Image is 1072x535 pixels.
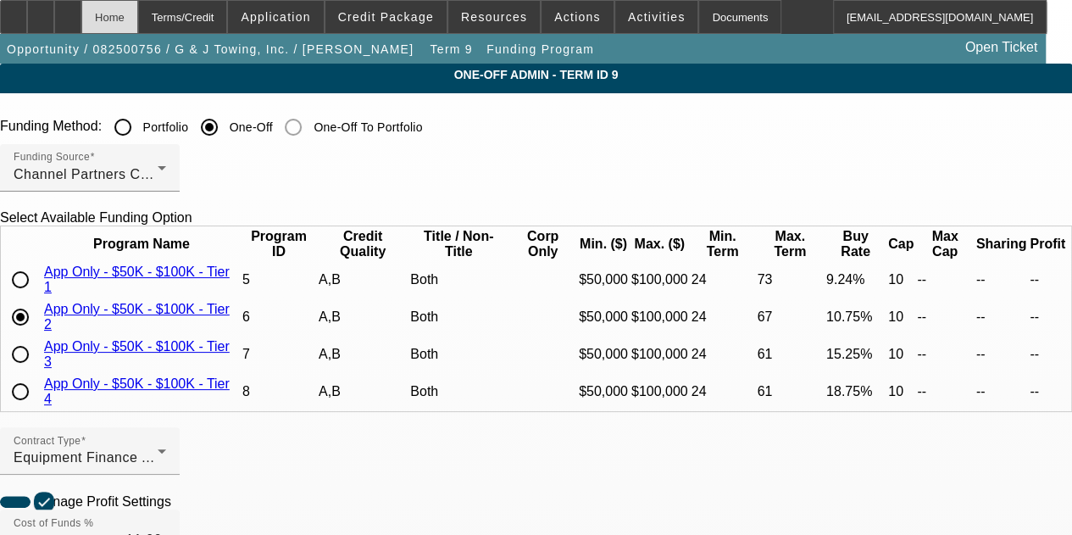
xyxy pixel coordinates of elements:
[628,10,686,24] span: Activities
[691,299,755,335] td: 24
[13,68,1059,81] span: One-Off Admin - Term ID 9
[226,119,273,136] label: One-Off
[578,337,629,372] td: $50,000
[1029,262,1066,298] td: --
[409,337,508,372] td: Both
[14,450,211,465] span: Equipment Finance Agreement
[1029,374,1066,410] td: --
[975,337,1028,372] td: --
[44,339,230,369] a: App Only - $50K - $100K - Tier 3
[318,299,408,335] td: A,B
[825,374,886,410] td: 18.75%
[975,374,1028,410] td: --
[409,374,508,410] td: Both
[630,228,689,260] th: Max. ($)
[630,337,689,372] td: $100,000
[630,374,689,410] td: $100,000
[430,42,472,56] span: Term 9
[630,299,689,335] td: $100,000
[425,34,479,64] button: Term 9
[242,337,316,372] td: 7
[44,302,230,332] a: App Only - $50K - $100K - Tier 2
[958,33,1044,62] a: Open Ticket
[461,10,527,24] span: Resources
[756,299,823,335] td: 67
[578,228,629,260] th: Min. ($)
[509,228,576,260] th: Corp Only
[578,299,629,335] td: $50,000
[887,337,914,372] td: 10
[44,265,230,294] a: App Only - $50K - $100K - Tier 1
[615,1,698,33] button: Activities
[318,228,408,260] th: Credit Quality
[14,517,93,528] mat-label: Cost of Funds %
[554,10,601,24] span: Actions
[756,228,823,260] th: Max. Term
[691,262,755,298] td: 24
[691,228,755,260] th: Min. Term
[542,1,614,33] button: Actions
[756,337,823,372] td: 61
[1029,228,1066,260] th: Profit
[578,374,629,410] td: $50,000
[756,374,823,410] td: 61
[975,299,1028,335] td: --
[44,376,230,406] a: App Only - $50K - $100K - Tier 4
[242,228,316,260] th: Program ID
[242,374,316,410] td: 8
[916,228,973,260] th: Max Cap
[14,435,81,446] mat-label: Contract Type
[14,167,238,181] span: Channel Partners Capital LLC (EF)
[1029,337,1066,372] td: --
[318,262,408,298] td: A,B
[916,262,973,298] td: --
[691,374,755,410] td: 24
[1029,299,1066,335] td: --
[338,10,434,24] span: Credit Package
[887,228,914,260] th: Cap
[14,152,90,163] mat-label: Funding Source
[7,42,414,56] span: Opportunity / 082500756 / G & J Towing, Inc. / [PERSON_NAME]
[241,10,310,24] span: Application
[691,337,755,372] td: 24
[630,262,689,298] td: $100,000
[242,262,316,298] td: 5
[482,34,598,64] button: Funding Program
[31,494,171,510] label: Manage Profit Settings
[140,119,189,136] label: Portfolio
[975,262,1028,298] td: --
[43,228,240,260] th: Program Name
[887,299,914,335] td: 10
[825,228,886,260] th: Buy Rate
[486,42,594,56] span: Funding Program
[916,299,973,335] td: --
[318,337,408,372] td: A,B
[825,299,886,335] td: 10.75%
[756,262,823,298] td: 73
[448,1,540,33] button: Resources
[825,337,886,372] td: 15.25%
[242,299,316,335] td: 6
[409,228,508,260] th: Title / Non-Title
[325,1,447,33] button: Credit Package
[409,262,508,298] td: Both
[916,374,973,410] td: --
[228,1,323,33] button: Application
[825,262,886,298] td: 9.24%
[578,262,629,298] td: $50,000
[318,374,408,410] td: A,B
[975,228,1028,260] th: Sharing
[887,262,914,298] td: 10
[409,299,508,335] td: Both
[887,374,914,410] td: 10
[916,337,973,372] td: --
